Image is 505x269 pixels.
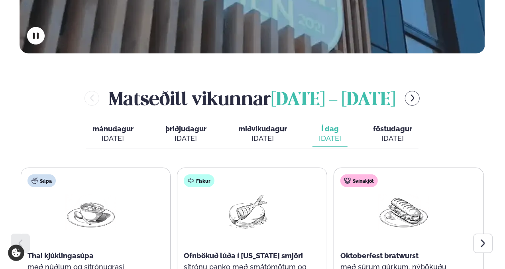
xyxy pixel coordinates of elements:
[238,125,287,133] span: miðvikudagur
[232,121,293,147] button: miðvikudagur [DATE]
[319,134,341,143] div: [DATE]
[184,251,303,260] span: Ofnbökuð lúða í [US_STATE] smjöri
[271,91,395,109] span: [DATE] - [DATE]
[65,194,116,231] img: Soup.png
[165,134,206,143] div: [DATE]
[405,91,420,106] button: menu-btn-right
[84,91,99,106] button: menu-btn-left
[319,124,341,134] span: Í dag
[92,125,134,133] span: mánudagur
[373,125,412,133] span: föstudagur
[188,178,194,184] img: fish.svg
[159,121,213,147] button: þriðjudagur [DATE]
[28,174,56,187] div: Súpa
[109,85,395,111] h2: Matseðill vikunnar
[184,174,214,187] div: Fiskur
[378,194,429,231] img: Panini.png
[222,194,273,231] img: Fish.png
[340,251,419,260] span: Oktoberfest bratwurst
[8,245,24,261] a: Cookie settings
[367,121,419,147] button: föstudagur [DATE]
[373,134,412,143] div: [DATE]
[86,121,140,147] button: mánudagur [DATE]
[340,174,378,187] div: Svínakjöt
[28,251,94,260] span: Thai kjúklingasúpa
[238,134,287,143] div: [DATE]
[92,134,134,143] div: [DATE]
[312,121,348,147] button: Í dag [DATE]
[31,178,38,184] img: soup.svg
[344,178,351,184] img: pork.svg
[165,125,206,133] span: þriðjudagur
